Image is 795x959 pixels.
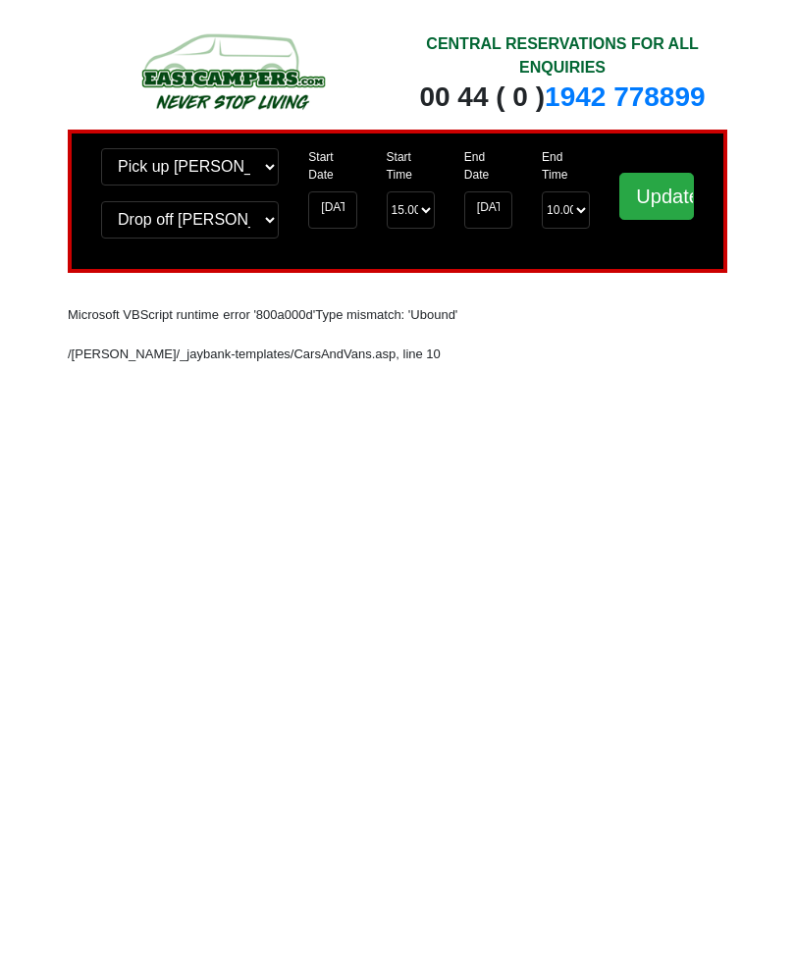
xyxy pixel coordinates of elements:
[82,27,383,115] img: campers-checkout-logo.png
[68,346,396,361] font: /[PERSON_NAME]/_jaybank-templates/CarsAndVans.asp
[619,173,694,220] input: Update
[68,307,219,322] font: Microsoft VBScript runtime
[308,191,356,229] input: Start Date
[387,148,435,184] label: Start Time
[315,307,457,322] font: Type mismatch: 'Ubound'
[308,148,356,184] label: Start Date
[545,81,706,112] a: 1942 778899
[412,80,713,115] div: 00 44 ( 0 )
[396,346,441,361] font: , line 10
[542,148,590,184] label: End Time
[464,148,512,184] label: End Date
[223,307,315,322] font: error '800a000d'
[412,32,713,80] div: CENTRAL RESERVATIONS FOR ALL ENQUIRIES
[464,191,512,229] input: Return Date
